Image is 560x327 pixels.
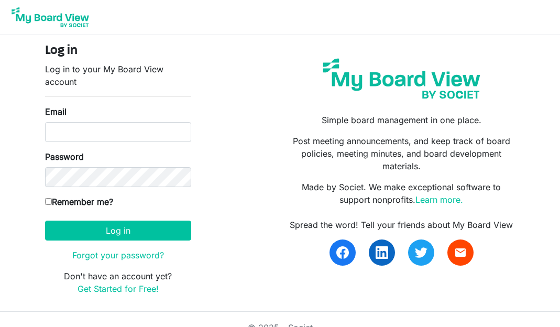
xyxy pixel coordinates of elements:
[288,219,515,231] div: Spread the word! Tell your friends about My Board View
[78,284,159,294] a: Get Started for Free!
[316,52,487,105] img: my-board-view-societ.svg
[45,105,67,118] label: Email
[45,63,191,88] p: Log in to your My Board View account
[45,150,84,163] label: Password
[336,246,349,259] img: facebook.svg
[376,246,388,259] img: linkedin.svg
[288,135,515,172] p: Post meeting announcements, and keep track of board policies, meeting minutes, and board developm...
[415,194,463,205] a: Learn more.
[415,246,427,259] img: twitter.svg
[454,246,467,259] span: email
[447,239,474,266] a: email
[45,221,191,241] button: Log in
[8,4,92,30] img: My Board View Logo
[45,270,191,295] p: Don't have an account yet?
[288,181,515,206] p: Made by Societ. We make exceptional software to support nonprofits.
[45,195,113,208] label: Remember me?
[45,198,52,205] input: Remember me?
[45,43,191,59] h4: Log in
[72,250,164,260] a: Forgot your password?
[288,114,515,126] p: Simple board management in one place.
